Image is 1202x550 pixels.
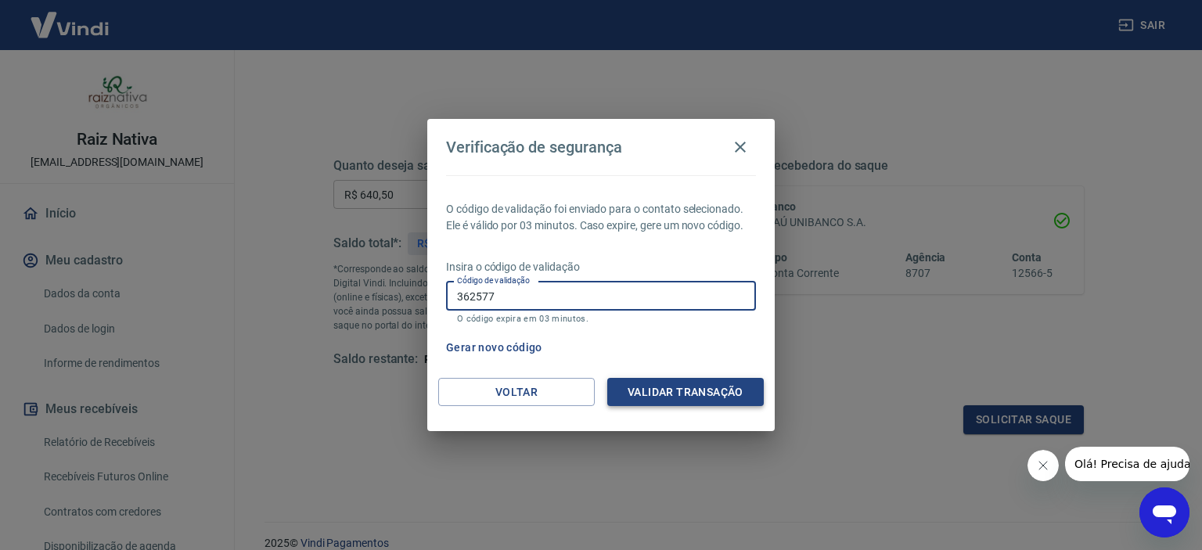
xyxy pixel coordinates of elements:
[446,138,622,156] h4: Verificação de segurança
[9,11,131,23] span: Olá! Precisa de ajuda?
[607,378,764,407] button: Validar transação
[1065,447,1189,481] iframe: Mensagem da empresa
[457,314,745,324] p: O código expira em 03 minutos.
[440,333,549,362] button: Gerar novo código
[446,259,756,275] p: Insira o código de validação
[1139,487,1189,537] iframe: Botão para abrir a janela de mensagens
[438,378,595,407] button: Voltar
[1027,450,1059,481] iframe: Fechar mensagem
[457,275,530,286] label: Código de validação
[446,201,756,234] p: O código de validação foi enviado para o contato selecionado. Ele é válido por 03 minutos. Caso e...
